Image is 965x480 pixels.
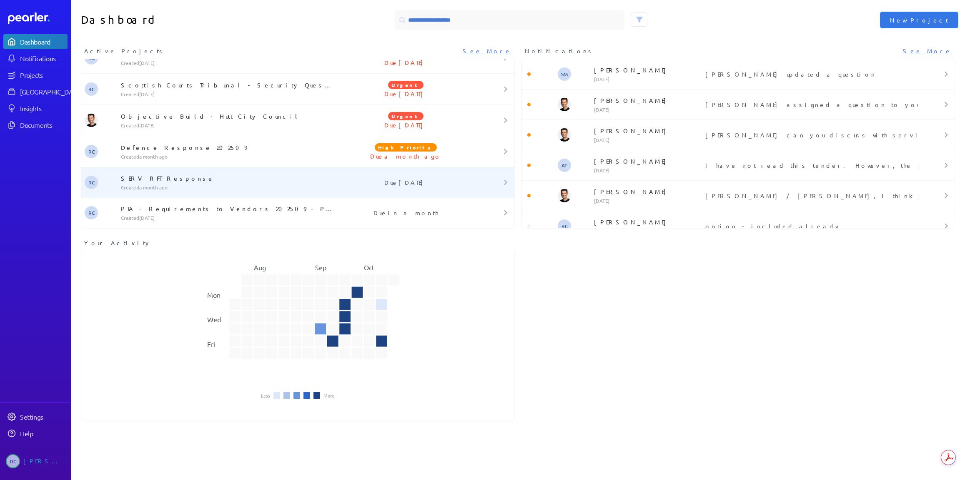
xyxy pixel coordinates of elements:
[3,101,68,116] a: Insights
[3,67,68,82] a: Projects
[558,189,571,202] img: James Layton
[121,60,334,66] p: Created [DATE]
[594,167,702,174] p: [DATE]
[121,214,334,221] p: Created [DATE]
[334,178,478,187] p: Due [DATE]
[558,128,571,142] img: James Layton
[594,218,702,226] p: [PERSON_NAME]
[558,67,571,81] span: Stuart Meyers
[463,47,511,55] a: See More
[705,100,915,109] p: [PERSON_NAME] assigned a question to you
[594,66,702,74] p: [PERSON_NAME]
[3,117,68,132] a: Documents
[3,451,68,472] a: RC[PERSON_NAME]
[334,209,478,217] p: Due in a month
[121,153,334,160] p: Created a month ago
[121,81,334,89] p: Scottish Courts Tribunal - Security Questions
[81,10,294,30] h1: Dashboard
[525,47,594,55] span: Notifications
[20,71,67,79] div: Projects
[594,106,702,113] p: [DATE]
[880,12,958,28] button: New Project
[705,70,915,78] p: [PERSON_NAME] updated a question
[20,37,67,46] div: Dashboard
[705,192,915,200] p: [PERSON_NAME] / [PERSON_NAME], I think you are best placed to answer this. I don't know the proce...
[3,51,68,66] a: Notifications
[334,90,478,98] p: Due [DATE]
[20,413,67,421] div: Settings
[388,81,424,89] span: Urgent
[315,263,326,271] text: Sep
[890,16,948,24] span: New Project
[323,393,334,398] li: More
[23,454,65,468] div: [PERSON_NAME]
[20,121,67,129] div: Documents
[375,143,437,152] span: High Priority
[705,161,915,169] p: I have not read this tender. However, the migration process does, as originally designed, calcula...
[207,340,215,348] text: Fri
[84,239,151,247] span: Your Activity
[207,291,221,299] text: Mon
[594,96,702,104] p: [PERSON_NAME]
[3,409,68,424] a: Settings
[85,82,98,96] span: Robert Craig
[121,112,334,120] p: Objective Build - Hutt City Council
[121,122,334,129] p: Created [DATE]
[20,104,67,112] div: Insights
[594,76,702,82] p: [DATE]
[558,159,571,172] span: Anthony Turco
[8,12,68,24] a: Dashboard
[85,206,98,219] span: Robert Craig
[20,87,82,96] div: [GEOGRAPHIC_DATA]
[594,197,702,204] p: [DATE]
[594,127,702,135] p: [PERSON_NAME]
[84,47,165,55] span: Active Projects
[6,454,20,468] span: Robert Craig
[364,263,375,271] text: Oct
[121,174,334,182] p: SERV RFT Response
[558,219,571,233] span: Robert Craig
[121,204,334,213] p: PTA - Requirements to Vendors 202509 - PoC
[594,137,702,143] p: [DATE]
[594,157,702,165] p: [PERSON_NAME]
[705,131,915,139] p: [PERSON_NAME] can you discuss with services team please.
[594,187,702,196] p: [PERSON_NAME]
[121,184,334,191] p: Created a month ago
[254,263,266,271] text: Aug
[903,47,952,55] a: See More
[3,84,68,99] a: [GEOGRAPHIC_DATA]
[388,112,424,120] span: Urgent
[334,121,478,129] p: Due [DATE]
[594,228,702,234] p: [DATE]
[207,315,221,323] text: Wed
[85,176,98,189] span: Robert Craig
[3,426,68,441] a: Help
[3,34,68,49] a: Dashboard
[558,98,571,111] img: James Layton
[705,222,915,230] p: option - included already
[334,152,478,160] p: Due a month ago
[121,143,334,152] p: Defence Response 202509
[261,393,270,398] li: Less
[85,145,98,158] span: Robert Craig
[20,429,67,438] div: Help
[85,114,98,127] img: James Layton
[121,91,334,97] p: Created [DATE]
[20,54,67,62] div: Notifications
[334,58,478,67] p: Due [DATE]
